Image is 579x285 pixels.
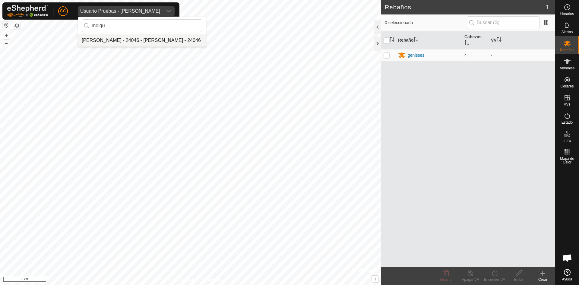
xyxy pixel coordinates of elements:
[560,66,574,70] span: Animales
[531,277,555,282] div: Crear
[564,103,570,106] span: VVs
[372,276,378,282] button: i
[413,38,418,43] p-sorticon: Activar para ordenar
[80,9,160,14] div: Usuario Pruebas - [PERSON_NAME]
[464,41,469,46] p-sorticon: Activar para ordenar
[555,267,579,283] a: Ayuda
[489,49,555,61] td: -
[557,157,577,164] span: Mapa de Calor
[558,249,576,267] div: Chat abierto
[78,34,206,46] ul: Option List
[467,16,540,29] input: Buscar (S)
[482,277,507,282] div: Encender VV
[385,4,546,11] h2: Rebaños
[546,3,549,12] span: 1
[562,121,573,124] span: Estado
[82,37,201,44] div: [PERSON_NAME] - 24046 - [PERSON_NAME] - 24046
[497,38,501,43] p-sorticon: Activar para ordenar
[385,20,467,26] span: 0 seleccionado
[78,6,163,16] span: Usuario Pruebas - Gregorio Alarcia
[3,32,10,39] button: +
[462,31,489,49] th: Cabezas
[560,84,574,88] span: Collares
[201,277,222,283] a: Contáctenos
[3,40,10,47] button: –
[163,6,175,16] div: dropdown trigger
[390,38,394,43] p-sorticon: Activar para ordenar
[562,30,573,34] span: Alertas
[60,8,66,14] span: CC
[13,22,21,29] button: Capas del Mapa
[560,12,574,16] span: Horarios
[160,277,194,283] a: Política de Privacidad
[396,31,462,49] th: Rebaño
[7,5,48,17] img: Logo Gallagher
[82,19,202,32] input: Buscar por región, país, empresa o propiedad
[408,52,424,59] div: genisses
[563,139,571,142] span: Infra
[440,277,453,282] span: Eliminar
[78,34,206,46] li: Melquiades Almagro Garcia - 24046
[375,276,376,281] span: i
[489,31,555,49] th: VV
[562,277,572,281] span: Ayuda
[464,53,467,58] span: 4
[560,48,574,52] span: Rebaños
[458,277,482,282] div: Apagar VV
[507,277,531,282] div: Editar
[3,22,10,29] button: Restablecer Mapa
